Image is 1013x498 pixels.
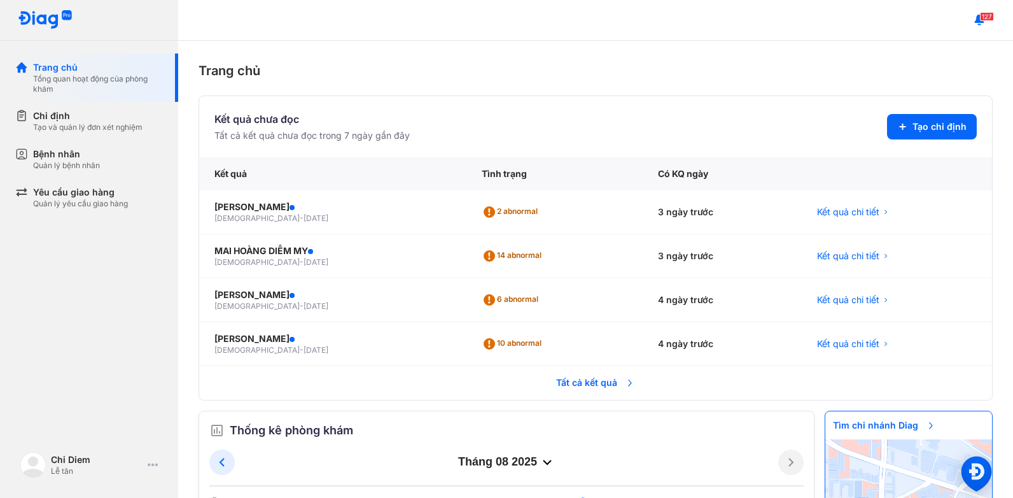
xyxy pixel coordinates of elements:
div: Yêu cầu giao hàng [33,186,128,199]
span: - [300,213,304,223]
div: Tất cả kết quả chưa đọc trong 7 ngày gần đây [214,129,410,142]
span: Tất cả kết quả [548,369,643,397]
div: Kết quả [199,157,466,190]
span: - [300,257,304,267]
img: logo [18,10,73,30]
div: 2 abnormal [482,202,543,222]
span: Tìm chi nhánh Diag [825,411,944,439]
img: logo [20,452,46,478]
div: 4 ngày trước [643,322,802,366]
span: [DATE] [304,301,328,311]
div: Quản lý bệnh nhân [33,160,100,171]
div: tháng 08 2025 [235,455,778,470]
div: 14 abnormal [482,246,547,266]
div: 6 abnormal [482,290,543,310]
span: [DEMOGRAPHIC_DATA] [214,301,300,311]
div: [PERSON_NAME] [214,288,451,301]
span: [DEMOGRAPHIC_DATA] [214,213,300,223]
span: - [300,301,304,311]
div: [PERSON_NAME] [214,201,451,213]
div: 10 abnormal [482,334,547,354]
span: [DEMOGRAPHIC_DATA] [214,257,300,267]
div: Tình trạng [466,157,643,190]
span: [DEMOGRAPHIC_DATA] [214,345,300,355]
span: Thống kê phòng khám [230,422,353,439]
button: Tạo chỉ định [887,114,977,139]
div: Có KQ ngày [643,157,802,190]
span: 127 [980,12,994,21]
div: 3 ngày trước [643,190,802,234]
div: 4 ngày trước [643,278,802,322]
span: - [300,345,304,355]
div: Trang chủ [199,61,993,80]
span: [DATE] [304,345,328,355]
div: Chi Diem [51,453,143,466]
div: Tổng quan hoạt động của phòng khám [33,74,163,94]
img: order.5a6da16c.svg [209,423,225,438]
span: Kết quả chi tiết [817,294,879,306]
span: [DATE] [304,213,328,223]
span: Kết quả chi tiết [817,338,879,350]
div: MAI HOÀNG DIỄM MY [214,245,451,257]
span: [DATE] [304,257,328,267]
div: Lễ tân [51,466,143,476]
div: Tạo và quản lý đơn xét nghiệm [33,122,143,132]
div: Kết quả chưa đọc [214,111,410,127]
div: Trang chủ [33,61,163,74]
span: Kết quả chi tiết [817,250,879,262]
span: Kết quả chi tiết [817,206,879,218]
div: 3 ngày trước [643,234,802,278]
div: Chỉ định [33,110,143,122]
div: Quản lý yêu cầu giao hàng [33,199,128,209]
span: Tạo chỉ định [912,120,967,133]
div: [PERSON_NAME] [214,332,451,345]
div: Bệnh nhân [33,148,100,160]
